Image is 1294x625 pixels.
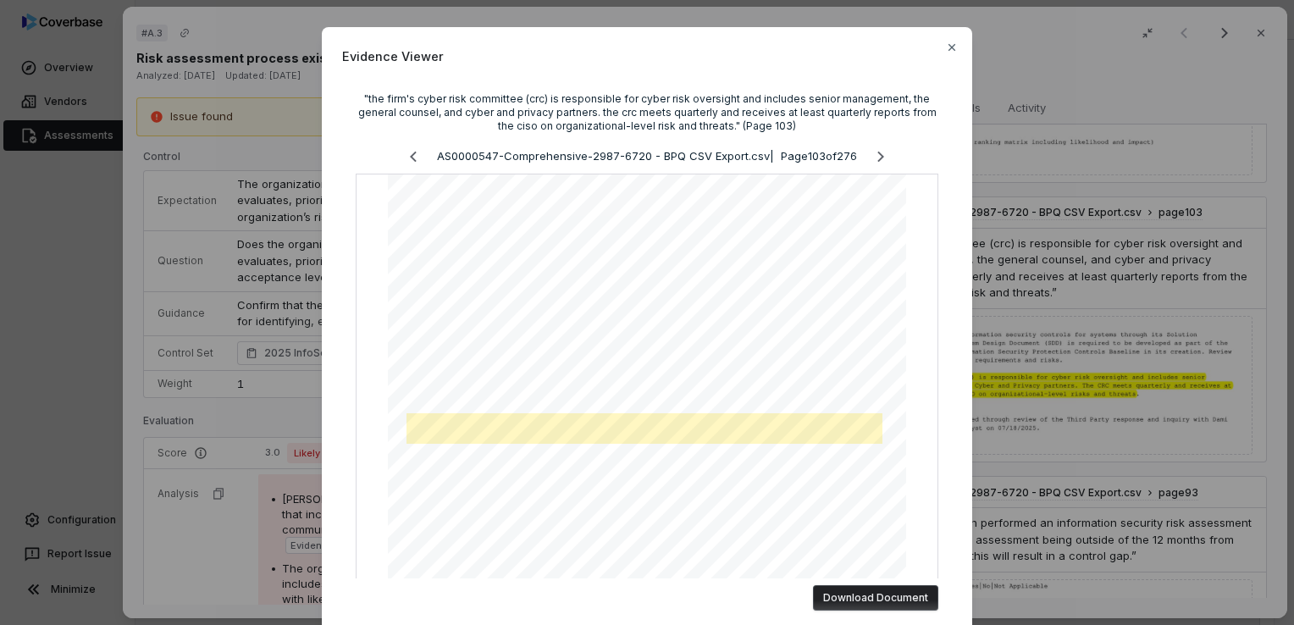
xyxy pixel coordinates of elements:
[396,147,430,167] button: Previous page
[437,148,857,165] p: AS0000547-Comprehensive-2987-6720 - BPQ CSV Export.csv | Page 103 of 276
[864,147,898,167] button: Next page
[356,92,938,133] div: "the firm's cyber risk committee (crc) is responsible for cyber risk oversight and includes senio...
[342,47,952,65] span: Evidence Viewer
[813,585,938,611] button: Download Document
